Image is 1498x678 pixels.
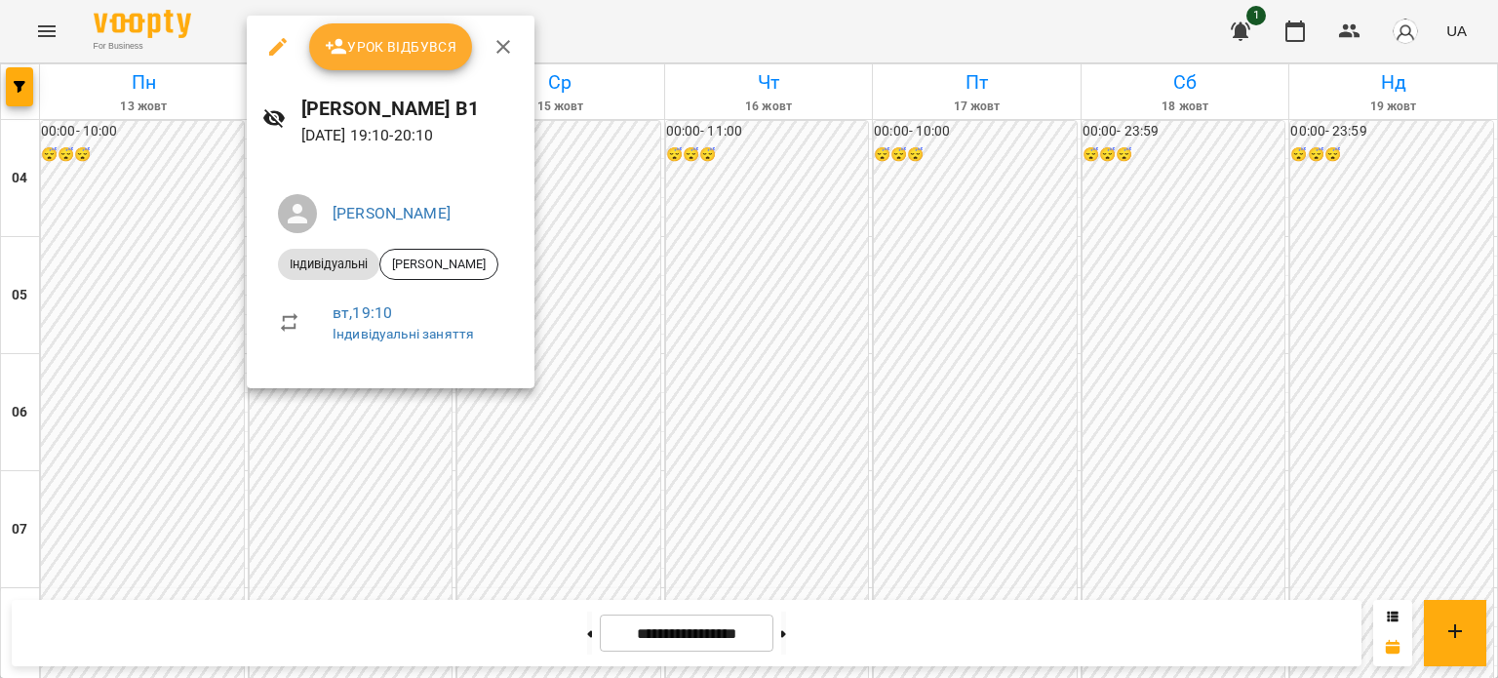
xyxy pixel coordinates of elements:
[333,204,451,222] a: [PERSON_NAME]
[278,256,379,273] span: Індивідуальні
[333,303,392,322] a: вт , 19:10
[301,124,519,147] p: [DATE] 19:10 - 20:10
[301,94,519,124] h6: [PERSON_NAME] В1
[333,326,474,341] a: Індивідуальні заняття
[309,23,473,70] button: Урок відбувся
[325,35,457,59] span: Урок відбувся
[380,256,497,273] span: [PERSON_NAME]
[379,249,498,280] div: [PERSON_NAME]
